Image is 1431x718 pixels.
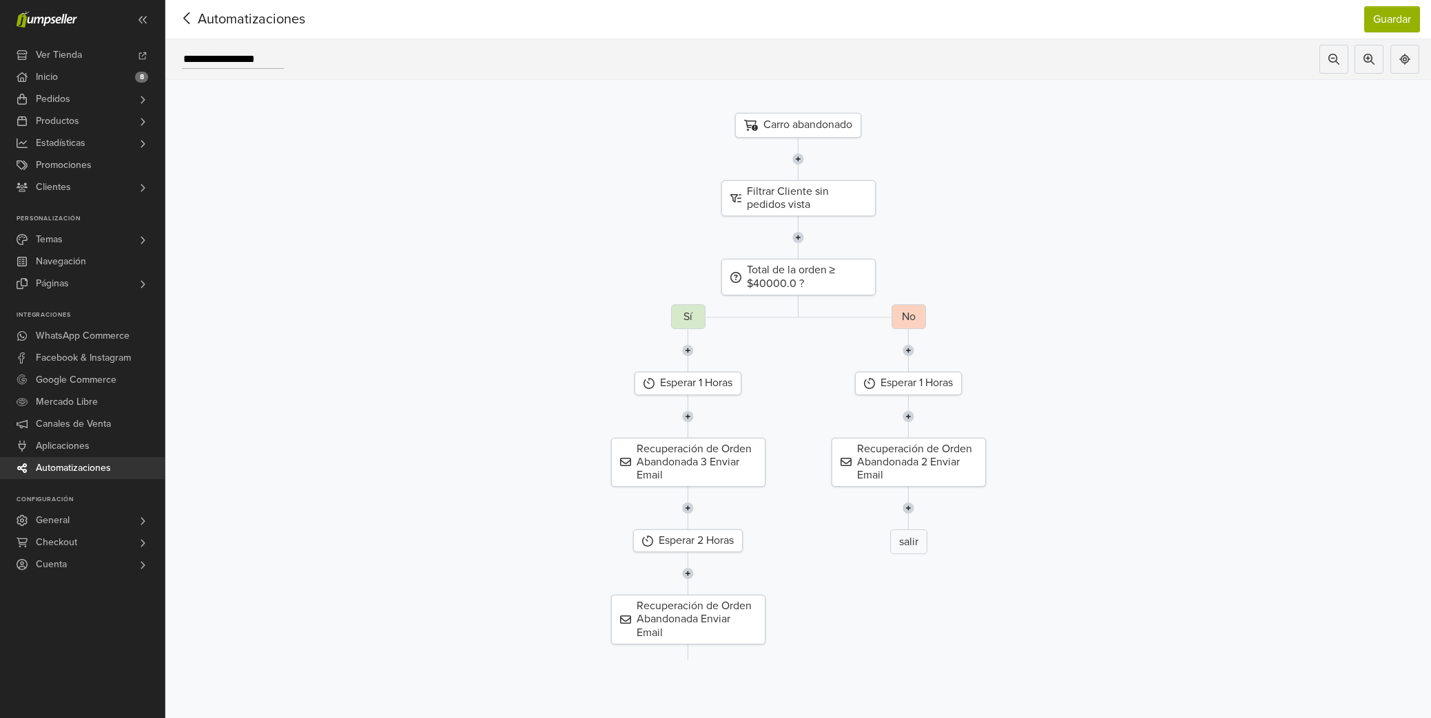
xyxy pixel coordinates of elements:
div: Esperar 2 Horas [633,529,743,552]
span: Promociones [36,154,92,176]
span: Páginas [36,273,69,295]
div: Esperar 1 Horas [635,372,741,394]
span: Pedidos [36,88,70,110]
span: General [36,509,70,531]
div: salir [890,529,927,554]
img: line-7960e5f4d2b50ad2986e.svg [903,487,914,529]
span: Navegación [36,251,86,273]
span: Google Commerce [36,369,116,391]
img: line-7960e5f4d2b50ad2986e.svg [682,552,694,595]
img: line-7960e5f4d2b50ad2986e.svg [903,329,914,372]
div: Recuperación de Orden Abandonada 3 Enviar Email [611,438,765,487]
div: No [892,304,926,329]
span: Canales de Venta [36,413,111,435]
p: Configuración [17,496,165,504]
span: Checkout [36,531,77,553]
span: Automatizaciones [176,9,284,30]
span: Mercado Libre [36,391,98,413]
img: line-7960e5f4d2b50ad2986e.svg [792,138,804,180]
img: line-7960e5f4d2b50ad2986e.svg [792,216,804,259]
span: Inicio [36,66,58,88]
img: line-7960e5f4d2b50ad2986e.svg [682,329,694,372]
p: Personalización [17,215,165,223]
div: Recuperación de Orden Abandonada Enviar Email [611,595,765,644]
div: Carro abandonado [735,113,861,138]
span: Ver Tienda [36,44,82,66]
span: Cuenta [36,553,67,576]
div: Recuperación de Orden Abandonada 2 Enviar Email [832,438,986,487]
span: Clientes [36,176,71,198]
span: Estadísticas [36,132,85,154]
img: line-7960e5f4d2b50ad2986e.svg [682,487,694,529]
img: line-7960e5f4d2b50ad2986e.svg [682,395,694,438]
span: WhatsApp Commerce [36,325,130,347]
p: Integraciones [17,311,165,319]
button: Guardar [1364,6,1420,32]
div: Filtrar Cliente sin pedidos vista [721,180,876,216]
span: Facebook & Instagram [36,347,131,369]
span: Automatizaciones [36,457,111,479]
div: Esperar 1 Horas [855,372,962,394]
img: line-7960e5f4d2b50ad2986e.svg [682,644,694,687]
span: 8 [135,72,148,83]
span: Productos [36,110,79,132]
div: Total de la orden ≥ $40000.0 ? [721,259,876,295]
img: line-7960e5f4d2b50ad2986e.svg [903,395,914,438]
span: Aplicaciones [36,435,90,457]
span: Temas [36,229,63,251]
